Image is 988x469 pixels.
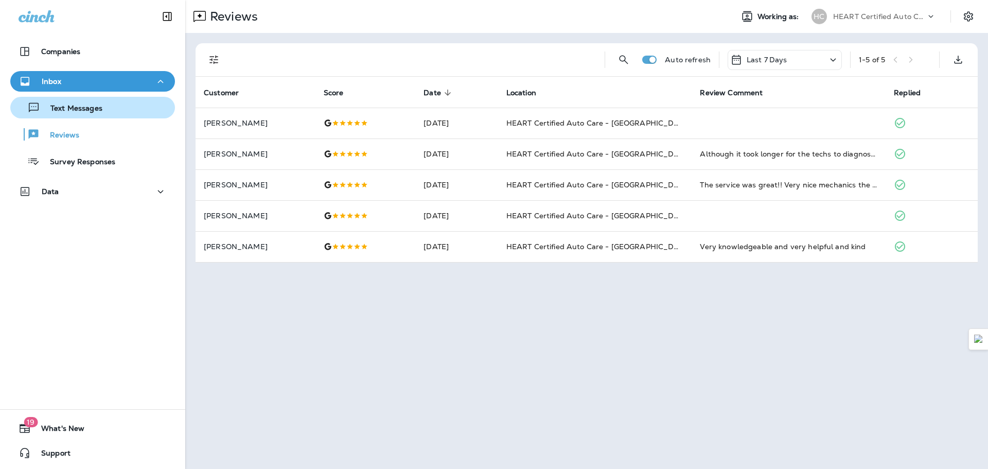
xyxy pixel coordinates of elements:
[10,150,175,172] button: Survey Responses
[700,180,877,190] div: The service was great!! Very nice mechanics the work was done in a timely manner. I will be back ...
[665,56,711,64] p: Auto refresh
[506,242,691,251] span: HEART Certified Auto Care - [GEOGRAPHIC_DATA]
[700,241,877,252] div: Very knowledgeable and very helpful and kind
[415,138,498,169] td: [DATE]
[10,41,175,62] button: Companies
[415,169,498,200] td: [DATE]
[204,49,224,70] button: Filters
[747,56,787,64] p: Last 7 Days
[31,449,70,461] span: Support
[10,418,175,439] button: 19What's New
[811,9,827,24] div: HC
[700,88,776,97] span: Review Comment
[700,149,877,159] div: Although it took longer for the techs to diagnose the problem, the repair work fixed the problem....
[974,335,983,344] img: Detect Auto
[506,89,536,97] span: Location
[506,180,691,189] span: HEART Certified Auto Care - [GEOGRAPHIC_DATA]
[40,131,79,141] p: Reviews
[42,187,59,196] p: Data
[31,424,84,437] span: What's New
[959,7,978,26] button: Settings
[894,89,921,97] span: Replied
[613,49,634,70] button: Search Reviews
[415,200,498,231] td: [DATE]
[204,212,307,220] p: [PERSON_NAME]
[24,417,38,427] span: 19
[40,158,115,167] p: Survey Responses
[204,242,307,251] p: [PERSON_NAME]
[506,149,691,159] span: HEART Certified Auto Care - [GEOGRAPHIC_DATA]
[40,104,102,114] p: Text Messages
[424,89,441,97] span: Date
[833,12,926,21] p: HEART Certified Auto Care
[204,150,307,158] p: [PERSON_NAME]
[757,12,801,21] span: Working as:
[506,88,550,97] span: Location
[10,71,175,92] button: Inbox
[10,124,175,145] button: Reviews
[506,211,691,220] span: HEART Certified Auto Care - [GEOGRAPHIC_DATA]
[948,49,968,70] button: Export as CSV
[204,181,307,189] p: [PERSON_NAME]
[10,443,175,463] button: Support
[41,47,80,56] p: Companies
[415,231,498,262] td: [DATE]
[10,97,175,118] button: Text Messages
[42,77,61,85] p: Inbox
[506,118,691,128] span: HEART Certified Auto Care - [GEOGRAPHIC_DATA]
[153,6,182,27] button: Collapse Sidebar
[894,88,934,97] span: Replied
[204,89,239,97] span: Customer
[204,119,307,127] p: [PERSON_NAME]
[700,89,763,97] span: Review Comment
[859,56,885,64] div: 1 - 5 of 5
[424,88,454,97] span: Date
[204,88,252,97] span: Customer
[206,9,258,24] p: Reviews
[324,88,357,97] span: Score
[415,108,498,138] td: [DATE]
[324,89,344,97] span: Score
[10,181,175,202] button: Data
